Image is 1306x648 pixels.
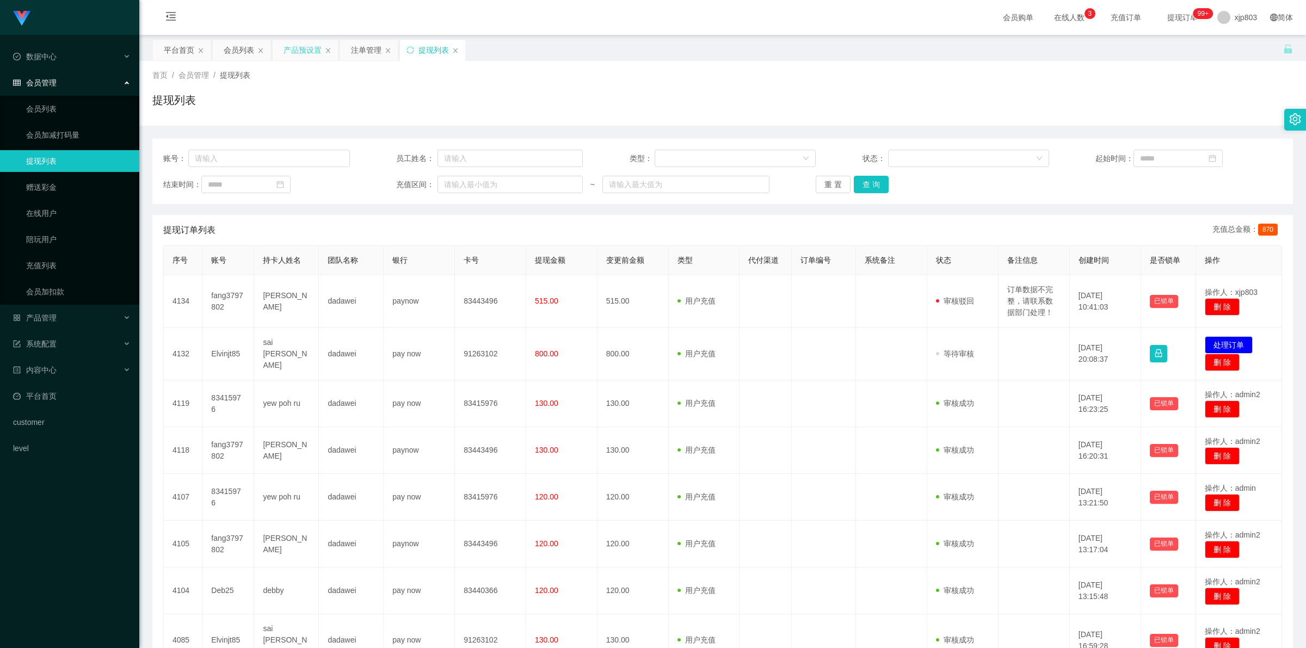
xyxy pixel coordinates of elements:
[803,155,809,163] i: 图标: down
[606,256,644,264] span: 变更前金额
[385,47,391,54] i: 图标: close
[1150,295,1178,308] button: 已锁单
[1205,627,1260,635] span: 操作人：admin2
[455,521,526,567] td: 83443496
[677,256,693,264] span: 类型
[26,124,131,146] a: 会员加减打码量
[816,176,851,193] button: 重 置
[535,492,558,501] span: 120.00
[597,380,669,427] td: 130.00
[602,176,769,193] input: 请输入最大值为
[1205,336,1253,354] button: 处理订单
[1150,444,1178,457] button: 已锁单
[438,176,583,193] input: 请输入最小值为
[202,380,254,427] td: 83415976
[26,150,131,172] a: 提现列表
[202,474,254,521] td: 83415976
[597,521,669,567] td: 120.00
[319,427,384,474] td: dadawei
[677,635,716,644] span: 用户充值
[1036,155,1043,163] i: 图标: down
[319,521,384,567] td: dadawei
[13,313,57,322] span: 产品管理
[254,567,319,614] td: debby
[455,380,526,427] td: 83415976
[1205,530,1260,539] span: 操作人：admin2
[863,153,888,164] span: 状态：
[936,349,974,358] span: 等待审核
[152,92,196,108] h1: 提现列表
[13,78,57,87] span: 会员管理
[597,427,669,474] td: 130.00
[211,256,226,264] span: 账号
[1258,224,1278,236] span: 870
[936,399,974,408] span: 审核成功
[1289,113,1301,125] i: 图标: setting
[1205,390,1260,399] span: 操作人：admin2
[263,256,301,264] span: 持卡人姓名
[163,224,215,237] span: 提现订单列表
[1205,400,1240,418] button: 删 除
[1283,44,1293,54] i: 图标: unlock
[936,492,974,501] span: 审核成功
[198,47,204,54] i: 图标: close
[1150,634,1178,647] button: 已锁单
[13,366,57,374] span: 内容中心
[254,328,319,380] td: sai [PERSON_NAME]
[1205,494,1240,511] button: 删 除
[455,474,526,521] td: 83415976
[1070,427,1141,474] td: [DATE] 16:20:31
[319,567,384,614] td: dadawei
[284,40,322,60] div: 产品预设置
[164,474,202,521] td: 4107
[254,380,319,427] td: yew poh ru
[13,52,57,61] span: 数据中心
[26,202,131,224] a: 在线用户
[13,79,21,87] i: 图标: table
[1150,397,1178,410] button: 已锁单
[202,521,254,567] td: fang3797802
[384,380,455,427] td: pay now
[26,255,131,276] a: 充值列表
[597,328,669,380] td: 800.00
[202,567,254,614] td: Deb25
[1209,155,1216,162] i: 图标: calendar
[164,521,202,567] td: 4105
[800,256,831,264] span: 订单编号
[1150,345,1167,362] button: 图标: lock
[173,256,188,264] span: 序号
[936,539,974,548] span: 审核成功
[254,427,319,474] td: [PERSON_NAME]
[999,275,1070,328] td: 订单数据不完整，请联系数据部门处理！
[178,71,209,79] span: 会员管理
[936,297,974,305] span: 审核驳回
[1150,538,1178,551] button: 已锁单
[418,40,449,60] div: 提现列表
[1150,584,1178,597] button: 已锁单
[535,349,558,358] span: 800.00
[384,521,455,567] td: paynow
[254,521,319,567] td: [PERSON_NAME]
[384,427,455,474] td: paynow
[351,40,381,60] div: 注单管理
[1205,577,1260,586] span: 操作人：admin2
[254,275,319,328] td: [PERSON_NAME]
[677,539,716,548] span: 用户充值
[677,399,716,408] span: 用户充值
[202,328,254,380] td: Elvinjt85
[384,275,455,328] td: paynow
[164,40,194,60] div: 平台首页
[1150,256,1180,264] span: 是否锁单
[1070,380,1141,427] td: [DATE] 16:23:25
[1079,256,1109,264] span: 创建时间
[455,567,526,614] td: 83440366
[583,179,602,190] span: ~
[677,297,716,305] span: 用户充值
[464,256,479,264] span: 卡号
[13,411,131,433] a: customer
[1070,474,1141,521] td: [DATE] 13:21:50
[1212,224,1282,237] div: 充值总金额：
[535,635,558,644] span: 130.00
[854,176,889,193] button: 查 询
[202,275,254,328] td: fang3797802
